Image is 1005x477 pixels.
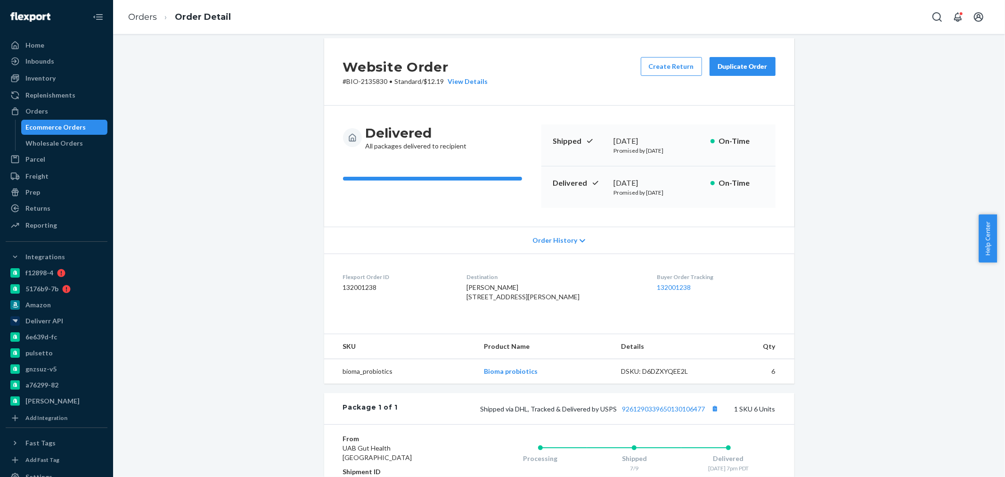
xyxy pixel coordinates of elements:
div: Integrations [25,252,65,262]
a: Orders [6,104,107,119]
div: Duplicate Order [718,62,768,71]
a: Reporting [6,218,107,233]
div: Wholesale Orders [26,139,83,148]
p: On-Time [719,136,764,147]
dd: 132001238 [343,283,452,292]
p: Promised by [DATE] [614,189,703,197]
a: 6e639d-fc [6,329,107,345]
div: Parcel [25,155,45,164]
p: On-Time [719,178,764,189]
button: Duplicate Order [710,57,776,76]
button: Integrations [6,249,107,264]
div: f12898-4 [25,268,53,278]
a: Order Detail [175,12,231,22]
th: Product Name [476,334,613,359]
a: Wholesale Orders [21,136,108,151]
button: Help Center [979,214,997,263]
div: pulsetto [25,348,53,358]
div: Ecommerce Orders [26,123,86,132]
span: Standard [395,77,422,85]
dt: Buyer Order Tracking [657,273,776,281]
dt: Shipment ID [343,467,456,477]
a: Inventory [6,71,107,86]
p: Promised by [DATE] [614,147,703,155]
div: [DATE] [614,178,703,189]
a: 5176b9-7b [6,281,107,296]
div: Home [25,41,44,50]
div: Reporting [25,221,57,230]
dt: Flexport Order ID [343,273,452,281]
span: • [390,77,393,85]
a: gnzsuz-v5 [6,362,107,377]
span: Order History [532,236,577,245]
a: Replenishments [6,88,107,103]
div: Add Fast Tag [25,456,59,464]
a: a76299-82 [6,378,107,393]
div: Returns [25,204,50,213]
p: Delivered [553,178,606,189]
ol: breadcrumbs [121,3,238,31]
div: 6e639d-fc [25,332,57,342]
td: bioma_probiotics [324,359,476,384]
h2: Website Order [343,57,488,77]
a: Ecommerce Orders [21,120,108,135]
div: Orders [25,107,48,116]
div: Inventory [25,74,56,83]
div: 5176b9-7b [25,284,58,294]
div: Processing [493,454,588,463]
div: View Details [444,77,488,86]
div: [PERSON_NAME] [25,396,80,406]
h3: Delivered [366,124,467,141]
a: f12898-4 [6,265,107,280]
a: Parcel [6,152,107,167]
a: Freight [6,169,107,184]
div: All packages delivered to recipient [366,124,467,151]
div: a76299-82 [25,380,58,390]
div: [DATE] 7pm PDT [681,464,776,472]
span: [PERSON_NAME] [STREET_ADDRESS][PERSON_NAME] [466,283,580,301]
button: Create Return [641,57,702,76]
a: Orders [128,12,157,22]
button: Open Search Box [928,8,947,26]
a: pulsetto [6,345,107,361]
a: Add Integration [6,412,107,424]
div: Prep [25,188,40,197]
div: Deliverr API [25,316,63,326]
th: Qty [717,334,794,359]
th: Details [613,334,717,359]
a: Add Fast Tag [6,454,107,466]
a: Bioma probiotics [484,367,538,375]
button: Copy tracking number [709,403,721,415]
div: Delivered [681,454,776,463]
div: Inbounds [25,57,54,66]
a: Inbounds [6,54,107,69]
a: Returns [6,201,107,216]
button: Fast Tags [6,436,107,451]
a: Prep [6,185,107,200]
div: Add Integration [25,414,67,422]
button: Open notifications [948,8,967,26]
div: Freight [25,172,49,181]
td: 6 [717,359,794,384]
a: Home [6,38,107,53]
div: DSKU: D6DZXYQEE2L [621,367,710,376]
th: SKU [324,334,476,359]
div: Amazon [25,300,51,310]
dt: Destination [466,273,642,281]
div: Package 1 of 1 [343,403,398,415]
dt: From [343,434,456,444]
img: Flexport logo [10,12,50,22]
div: 1 SKU 6 Units [398,403,775,415]
div: 7/9 [587,464,681,472]
button: Close Navigation [89,8,107,26]
a: [PERSON_NAME] [6,394,107,409]
p: # BIO-2135830 / $12.19 [343,77,488,86]
a: Deliverr API [6,313,107,329]
a: Amazon [6,297,107,313]
div: gnzsuz-v5 [25,364,57,374]
span: UAB Gut Health [GEOGRAPHIC_DATA] [343,444,412,461]
a: 132001238 [657,283,691,291]
a: 9261290339650130106477 [622,405,705,413]
span: Shipped via DHL, Tracked & Delivered by USPS [481,405,721,413]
